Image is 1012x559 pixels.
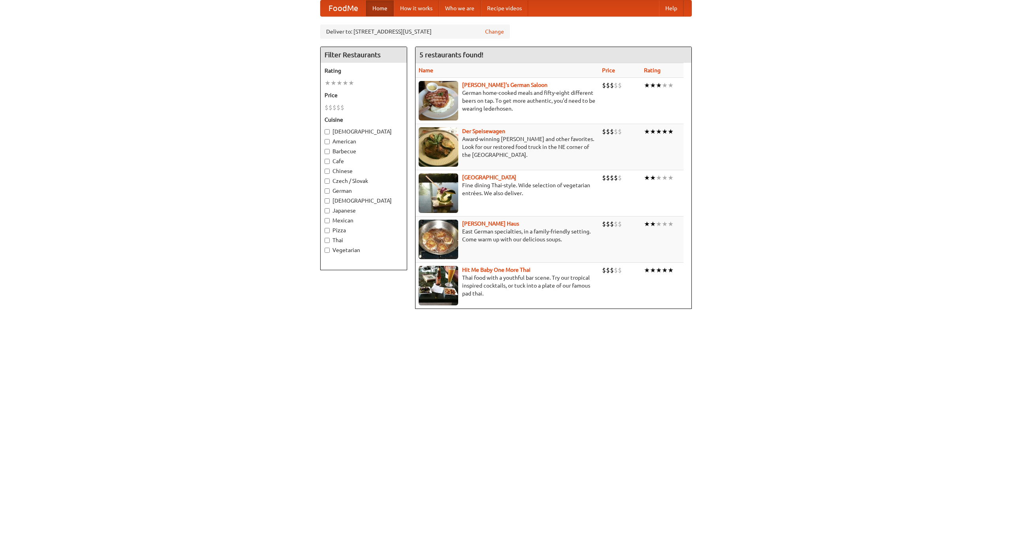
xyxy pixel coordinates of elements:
a: Help [659,0,683,16]
li: $ [606,127,610,136]
a: Recipe videos [481,0,528,16]
input: American [325,139,330,144]
input: Barbecue [325,149,330,154]
p: East German specialties, in a family-friendly setting. Come warm up with our delicious soups. [419,228,596,243]
li: $ [336,103,340,112]
li: ★ [342,79,348,87]
li: $ [332,103,336,112]
label: German [325,187,403,195]
a: [PERSON_NAME]'s German Saloon [462,82,548,88]
input: German [325,188,330,194]
a: [PERSON_NAME] Haus [462,220,519,227]
label: Mexican [325,216,403,224]
label: Barbecue [325,147,403,155]
li: $ [602,220,606,228]
a: FoodMe [321,0,366,16]
li: $ [618,220,622,228]
li: $ [618,81,622,90]
img: kohlhaus.jpg [419,220,458,259]
h5: Rating [325,67,403,75]
li: ★ [644,220,650,228]
label: Vegetarian [325,246,403,254]
label: Chinese [325,167,403,175]
li: $ [614,81,618,90]
li: $ [614,173,618,182]
li: ★ [644,266,650,275]
li: ★ [650,127,656,136]
li: $ [602,81,606,90]
img: satay.jpg [419,173,458,213]
li: $ [606,173,610,182]
li: $ [610,81,614,90]
li: $ [614,220,618,228]
li: $ [602,266,606,275]
li: ★ [668,220,674,228]
li: $ [606,81,610,90]
li: $ [614,266,618,275]
li: ★ [662,220,668,228]
img: speisewagen.jpg [419,127,458,167]
label: American [325,137,403,145]
label: Thai [325,236,403,244]
input: [DEMOGRAPHIC_DATA] [325,198,330,203]
p: Thai food with a youthful bar scene. Try our tropical inspired cocktails, or tuck into a plate of... [419,274,596,297]
li: $ [602,127,606,136]
input: Japanese [325,208,330,213]
li: $ [618,127,622,136]
li: ★ [650,220,656,228]
a: Home [366,0,394,16]
li: ★ [656,266,662,275]
input: Thai [325,238,330,243]
li: $ [606,220,610,228]
li: $ [602,173,606,182]
li: ★ [650,266,656,275]
p: Award-winning [PERSON_NAME] and other favorites. Look for our restored food truck in the NE corne... [419,135,596,159]
a: Hit Me Baby One More Thai [462,267,531,273]
li: ★ [325,79,330,87]
li: $ [618,266,622,275]
input: Cafe [325,159,330,164]
input: Chinese [325,169,330,174]
li: ★ [644,81,650,90]
li: $ [329,103,332,112]
li: ★ [330,79,336,87]
li: ★ [348,79,354,87]
p: Fine dining Thai-style. Wide selection of vegetarian entrées. We also deliver. [419,181,596,197]
h4: Filter Restaurants [321,47,407,63]
li: ★ [656,127,662,136]
label: [DEMOGRAPHIC_DATA] [325,197,403,205]
li: ★ [662,266,668,275]
p: German home-cooked meals and fifty-eight different beers on tap. To get more authentic, you'd nee... [419,89,596,113]
a: Price [602,67,615,73]
a: Der Speisewagen [462,128,505,134]
h5: Price [325,91,403,99]
li: ★ [656,173,662,182]
input: Vegetarian [325,248,330,253]
a: How it works [394,0,439,16]
li: ★ [656,220,662,228]
label: Pizza [325,226,403,234]
a: [GEOGRAPHIC_DATA] [462,174,516,181]
h5: Cuisine [325,116,403,124]
label: [DEMOGRAPHIC_DATA] [325,128,403,136]
li: ★ [662,127,668,136]
a: Rating [644,67,661,73]
li: $ [618,173,622,182]
li: $ [610,173,614,182]
li: ★ [662,81,668,90]
img: babythai.jpg [419,266,458,305]
input: [DEMOGRAPHIC_DATA] [325,129,330,134]
li: $ [610,220,614,228]
input: Czech / Slovak [325,179,330,184]
input: Mexican [325,218,330,223]
a: Who we are [439,0,481,16]
li: $ [340,103,344,112]
li: $ [606,266,610,275]
div: Deliver to: [STREET_ADDRESS][US_STATE] [320,24,510,39]
li: ★ [656,81,662,90]
li: ★ [668,266,674,275]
